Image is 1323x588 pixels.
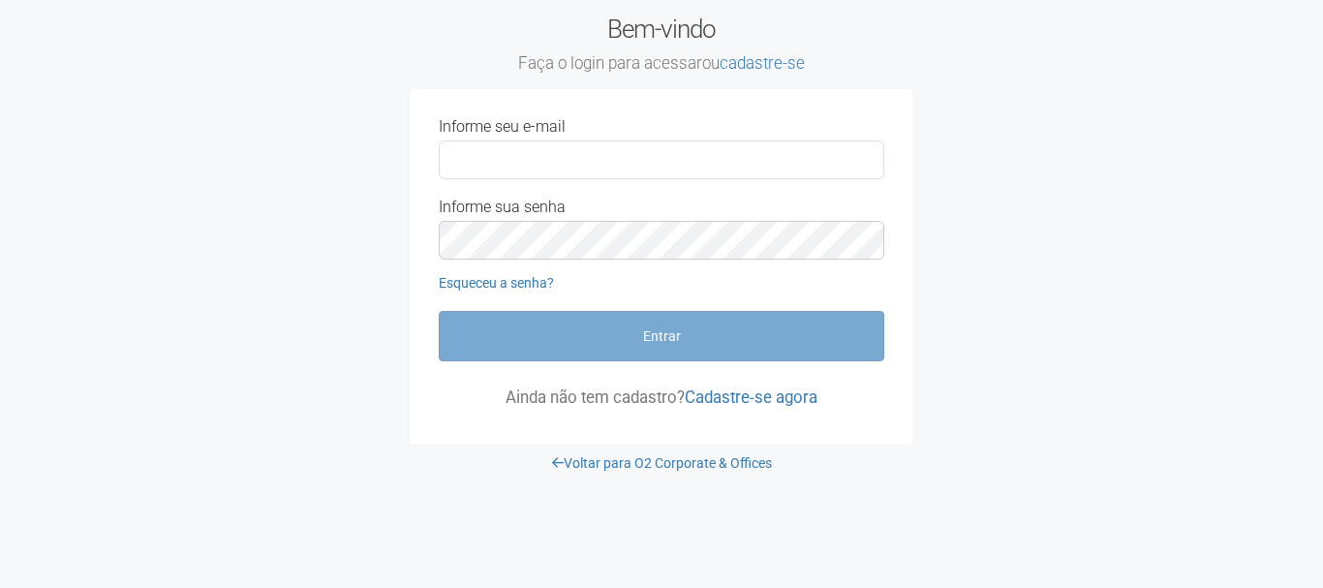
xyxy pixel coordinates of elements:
[720,53,805,73] a: cadastre-se
[685,387,817,407] a: Cadastre-se agora
[439,275,554,291] a: Esqueceu a senha?
[439,388,884,406] p: Ainda não tem cadastro?
[410,53,913,75] small: Faça o login para acessar
[702,53,805,73] span: ou
[439,118,566,136] label: Informe seu e-mail
[439,199,566,216] label: Informe sua senha
[552,455,772,471] a: Voltar para O2 Corporate & Offices
[410,15,913,75] h2: Bem-vindo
